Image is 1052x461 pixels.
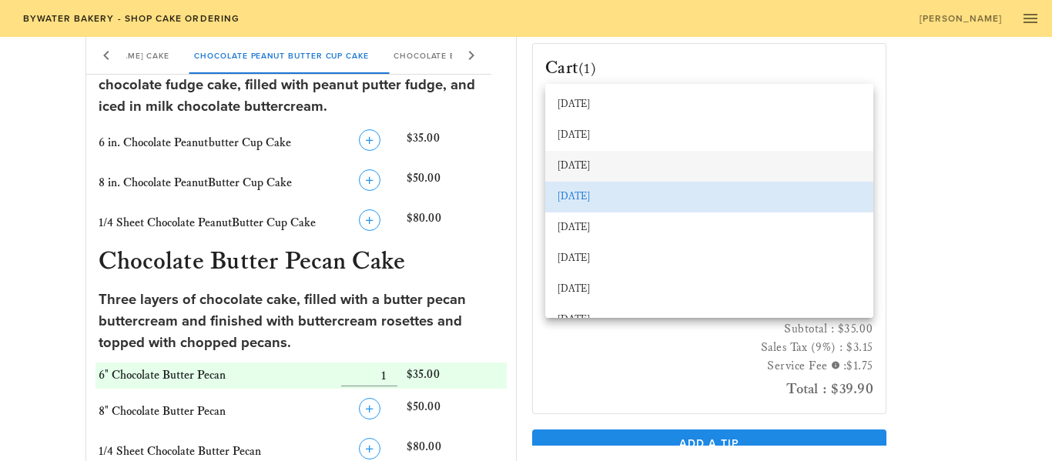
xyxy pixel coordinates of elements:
[404,126,507,160] div: $35.00
[558,129,861,142] div: [DATE]
[380,37,554,74] div: Chocolate Butter Pecan Cake
[545,339,873,358] h3: Sales Tax (9%) : $3.15
[558,222,861,234] div: [DATE]
[532,429,886,457] button: Add a Tip
[99,404,226,419] span: 8" Chocolate Butter Pecan
[99,175,292,190] span: 8 in. Chocolate PeanutButter Cup Cake
[22,13,240,24] span: Bywater Bakery - Shop Cake Ordering
[99,368,226,382] span: 6" Chocolate Butter Pecan
[404,166,507,200] div: $50.00
[545,321,873,339] h3: Subtotal : $35.00
[544,437,874,450] span: Add a Tip
[99,135,291,150] span: 6 in. Chocolate Peanutbutter Cup Cake
[545,56,596,81] h3: Cart
[545,376,873,401] h2: Total : $39.90
[99,289,504,353] div: Three layers of chocolate cake, filled with a butter pecan buttercream and finished with buttercr...
[558,99,861,111] div: [DATE]
[404,362,507,389] div: $35.00
[558,191,861,203] div: [DATE]
[99,54,504,118] div: If you're a fan of Peanut Butter cups, you'll love this dark chocolate fudge cake, filled with pe...
[919,13,1003,24] span: [PERSON_NAME]
[558,314,861,326] div: [DATE]
[99,215,316,230] span: 1/4 Sheet Chocolate PeanutButter Cup Cake
[578,59,596,78] span: (1)
[846,359,873,374] span: $1.75
[95,246,508,280] h3: Chocolate Butter Pecan Cake
[404,395,507,429] div: $50.00
[404,206,507,240] div: $80.00
[12,8,249,29] a: Bywater Bakery - Shop Cake Ordering
[558,252,861,265] div: [DATE]
[99,444,261,459] span: 1/4 Sheet Chocolate Butter Pecan
[545,358,873,377] h3: Service Fee :
[909,8,1012,29] a: [PERSON_NAME]
[182,37,381,74] div: Chocolate Peanut Butter Cup Cake
[558,283,861,296] div: [DATE]
[558,160,861,172] div: [DATE]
